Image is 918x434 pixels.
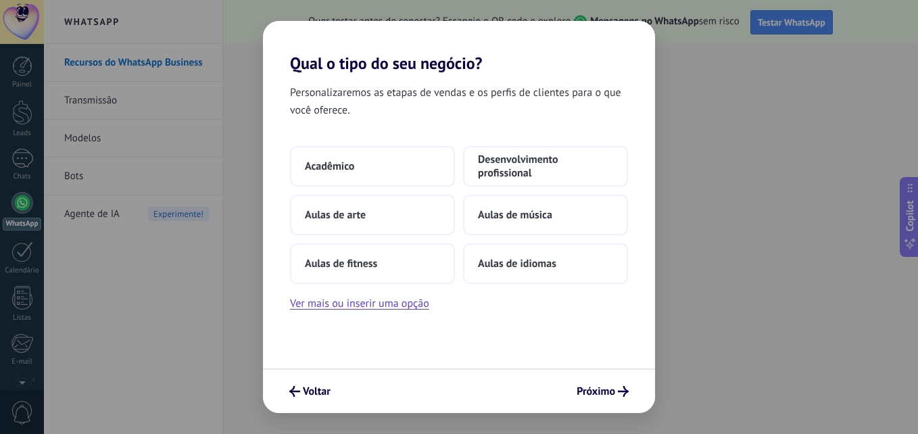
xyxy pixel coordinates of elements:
[577,387,615,396] span: Próximo
[463,146,628,187] button: Desenvolvimento profissional
[290,195,455,235] button: Aulas de arte
[290,84,628,119] span: Personalizaremos as etapas de vendas e os perfis de clientes para o que você oferece.
[478,208,552,222] span: Aulas de música
[290,146,455,187] button: Acadêmico
[478,153,613,180] span: Desenvolvimento profissional
[303,387,331,396] span: Voltar
[283,380,337,403] button: Voltar
[463,243,628,284] button: Aulas de idiomas
[290,295,429,312] button: Ver mais ou inserir uma opção
[463,195,628,235] button: Aulas de música
[305,208,366,222] span: Aulas de arte
[478,257,556,270] span: Aulas de idiomas
[305,160,354,173] span: Acadêmico
[571,380,635,403] button: Próximo
[290,243,455,284] button: Aulas de fitness
[305,257,377,270] span: Aulas de fitness
[263,21,655,73] h2: Qual o tipo do seu negócio?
